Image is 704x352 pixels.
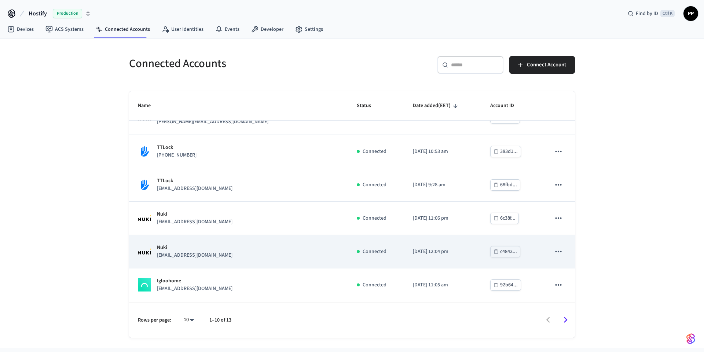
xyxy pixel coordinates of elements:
a: ACS Systems [40,23,89,36]
span: Connect Account [527,60,566,70]
div: 92b64... [500,280,518,290]
p: Connected [363,148,386,155]
p: Connected [363,281,386,289]
p: [EMAIL_ADDRESS][DOMAIN_NAME] [157,218,232,226]
span: Account ID [490,100,524,111]
div: Find by IDCtrl K [622,7,681,20]
button: 68fbd... [490,179,520,191]
p: TTLock [157,177,232,185]
img: igloohome_logo [138,278,151,291]
p: [EMAIL_ADDRESS][DOMAIN_NAME] [157,252,232,259]
p: [EMAIL_ADDRESS][DOMAIN_NAME] [157,285,232,293]
button: PP [683,6,698,21]
div: 68fbd... [500,180,517,190]
div: 6c38f... [500,214,516,223]
div: c4842... [500,247,517,256]
a: Developer [245,23,289,36]
p: Nuki [157,244,232,252]
img: TTLock Logo, Square [138,178,151,191]
button: Go to next page [557,311,574,329]
a: User Identities [156,23,209,36]
p: Igloohome [157,277,232,285]
p: [DATE] 12:04 pm [413,248,472,256]
p: [DATE] 11:06 pm [413,214,472,222]
img: Nuki Logo, Square [138,215,151,221]
h5: Connected Accounts [129,56,348,71]
p: Connected [363,248,386,256]
p: Connected [363,181,386,189]
button: c4842... [490,246,520,257]
span: Date added(EET) [413,100,460,111]
span: Status [357,100,381,111]
p: [PHONE_NUMBER] [157,151,197,159]
span: Name [138,100,160,111]
img: SeamLogoGradient.69752ec5.svg [686,333,695,345]
div: 383d1... [500,147,518,156]
img: Nuki Logo, Square [138,249,151,254]
p: [DATE] 10:53 am [413,148,472,155]
span: Ctrl K [660,10,675,17]
a: Connected Accounts [89,23,156,36]
a: Settings [289,23,329,36]
span: Find by ID [636,10,658,17]
button: 6c38f... [490,213,519,224]
p: [PERSON_NAME][EMAIL_ADDRESS][DOMAIN_NAME] [157,118,268,126]
span: Hostify [29,9,47,18]
p: Connected [363,214,386,222]
button: Connect Account [509,56,575,74]
a: Events [209,23,245,36]
p: [DATE] 9:28 am [413,181,472,189]
p: [EMAIL_ADDRESS][DOMAIN_NAME] [157,185,232,192]
span: PP [684,7,697,20]
p: TTLock [157,144,197,151]
div: 10 [180,315,198,325]
a: Devices [1,23,40,36]
p: [DATE] 11:05 am [413,281,472,289]
button: 92b64... [490,279,521,291]
p: Nuki [157,210,232,218]
p: Rows per page: [138,316,171,324]
span: Production [53,9,82,18]
img: TTLock Logo, Square [138,145,151,158]
button: 383d1... [490,146,521,157]
p: 1–10 of 13 [209,316,231,324]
